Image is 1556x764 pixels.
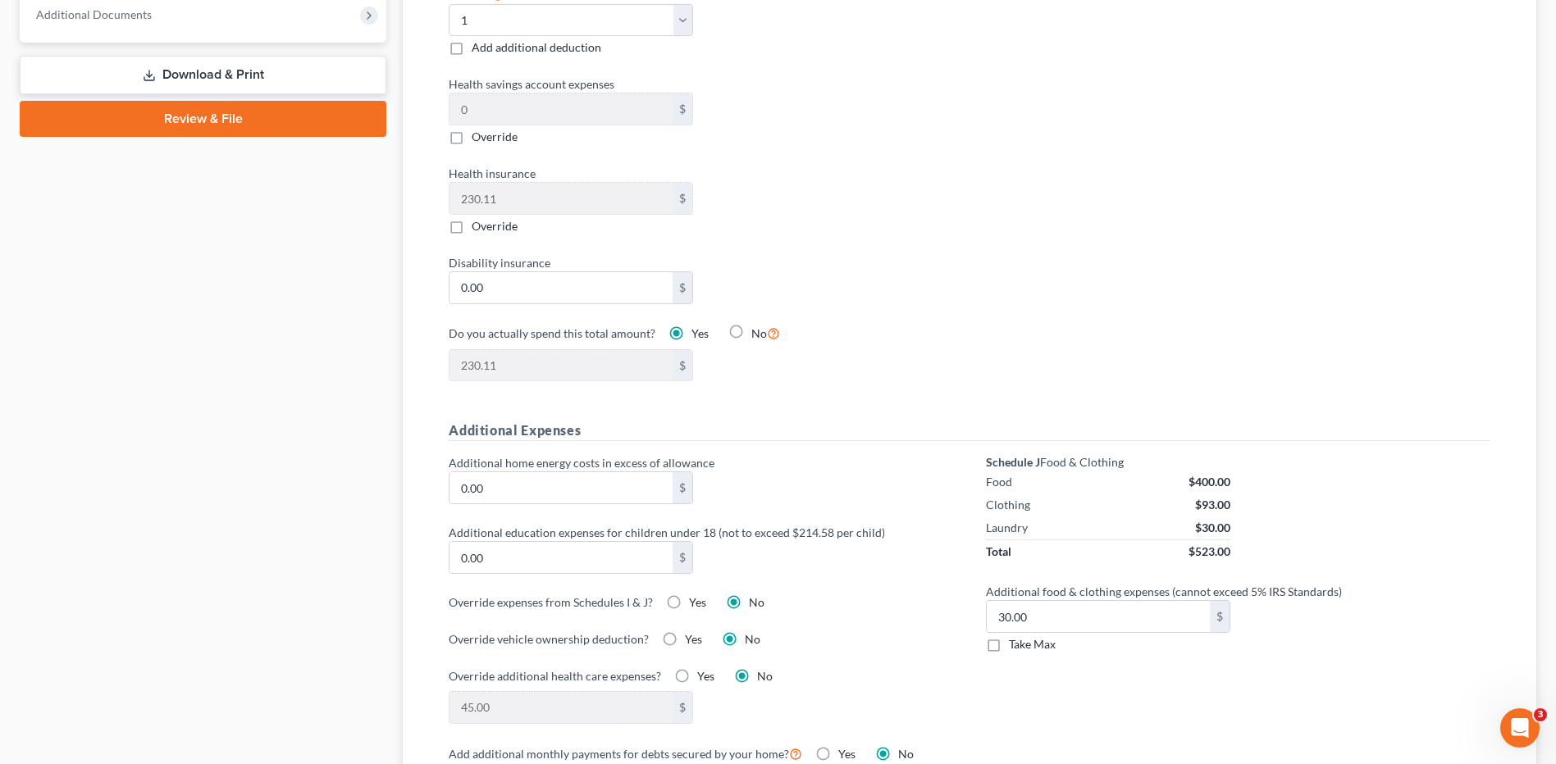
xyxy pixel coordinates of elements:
a: Download & Print [20,56,386,94]
span: Yes [697,669,714,683]
label: Override expenses from Schedules I & J? [449,593,653,611]
span: Yes [691,326,709,340]
span: Override [472,130,518,143]
input: 0.00 [449,472,672,503]
label: Health savings account expenses [440,75,961,93]
input: 0.00 [449,350,672,381]
label: Override additional health care expenses? [449,667,661,684]
span: No [749,595,764,609]
div: $ [673,472,692,503]
label: Additional home energy costs in excess of allowance [440,454,961,471]
span: Yes [689,595,706,609]
div: $ [673,542,692,573]
label: Additional food & clothing expenses (cannot exceed 5% IRS Standards) [978,583,1499,600]
a: Review & File [20,101,386,137]
div: $523.00 [1189,543,1230,560]
span: Take Max [1009,637,1056,651]
div: Food & Clothing [986,454,1230,471]
label: Override vehicle ownership deduction? [449,630,649,648]
span: No [745,632,760,646]
div: Food [986,474,1012,490]
span: Add additional deduction [472,40,601,54]
span: No [898,747,914,761]
div: $30.00 [1195,520,1230,536]
span: No [757,669,773,683]
label: Add additional monthly payments for debts secured by your home? [449,744,802,763]
span: 3 [1534,708,1547,721]
label: Do you actually spend this total amount? [449,325,655,342]
strong: Schedule J [986,455,1040,469]
label: Additional education expenses for children under 18 (not to exceed $214.58 per child) [440,524,961,541]
input: 0.00 [449,272,672,303]
input: 0.00 [449,692,672,723]
span: Additional Documents [36,7,152,21]
label: Health insurance [440,165,961,182]
div: $ [673,93,692,125]
span: Yes [685,632,702,646]
div: $93.00 [1195,497,1230,513]
div: Clothing [986,497,1030,513]
div: $ [673,183,692,214]
div: $ [673,692,692,723]
div: $ [673,350,692,381]
div: $400.00 [1189,474,1230,490]
div: $ [673,272,692,303]
input: 0.00 [449,93,672,125]
label: Disability insurance [440,254,961,271]
span: No [751,326,767,340]
input: 0.00 [987,601,1209,632]
input: 0.00 [449,183,672,214]
span: Yes [838,747,856,761]
input: 0.00 [449,542,672,573]
iframe: Intercom live chat [1500,708,1540,748]
div: $ [1210,601,1230,632]
h5: Additional Expenses [449,421,1490,441]
span: Override [472,219,518,233]
div: Total [986,543,1011,560]
div: Laundry [986,520,1028,536]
